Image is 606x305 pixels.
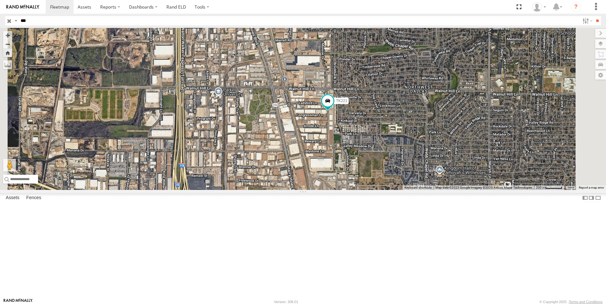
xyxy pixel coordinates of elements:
[23,193,44,202] label: Fences
[3,40,12,49] button: Zoom out
[3,299,33,305] a: Visit our Website
[530,2,548,12] div: Norma Casillas
[274,300,298,304] div: Version: 308.01
[404,185,432,190] button: Keyboard shortcuts
[6,5,39,9] img: rand-logo.svg
[435,186,532,189] span: Map data ©2025 Google Imagery ©2025 Airbus, Maxar Technologies
[595,71,606,80] label: Map Settings
[336,99,347,103] span: TK221
[579,186,604,189] a: Report a map error
[595,193,601,202] label: Hide Summary Table
[3,49,12,57] button: Zoom Home
[13,16,18,25] label: Search Query
[3,159,16,172] button: Drag Pegman onto the map to open Street View
[588,193,595,202] label: Dock Summary Table to the Right
[536,186,545,189] span: 200 m
[571,2,581,12] i: ?
[569,300,603,304] a: Terms and Conditions
[567,186,574,189] a: Terms (opens in new tab)
[3,31,12,40] button: Zoom in
[534,185,564,190] button: Map Scale: 200 m per 50 pixels
[539,300,603,304] div: © Copyright 2025 -
[580,16,594,25] label: Search Filter Options
[3,193,23,202] label: Assets
[3,60,12,69] label: Measure
[582,193,588,202] label: Dock Summary Table to the Left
